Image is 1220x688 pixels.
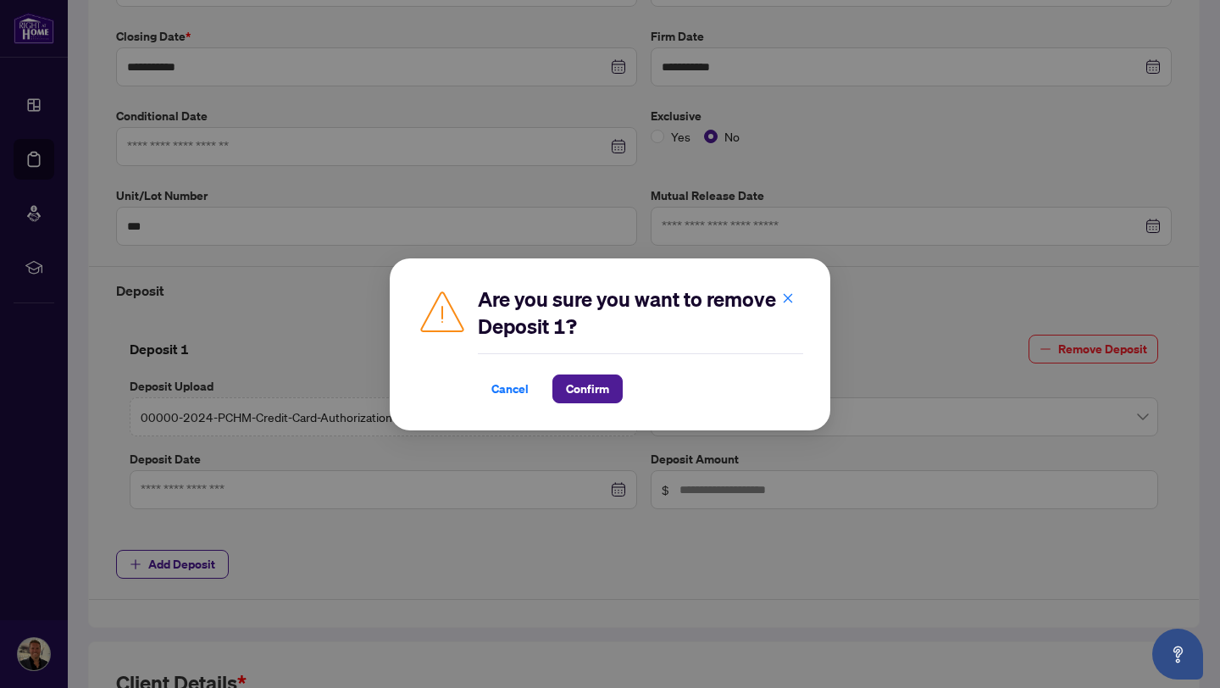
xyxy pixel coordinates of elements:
span: Cancel [491,375,529,402]
button: Confirm [552,375,623,403]
img: Caution Icon [417,286,468,336]
span: close [782,291,794,303]
button: Cancel [478,375,542,403]
button: Open asap [1152,629,1203,680]
span: Confirm [566,375,609,402]
h2: Are you sure you want to remove Deposit 1? [478,286,803,340]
